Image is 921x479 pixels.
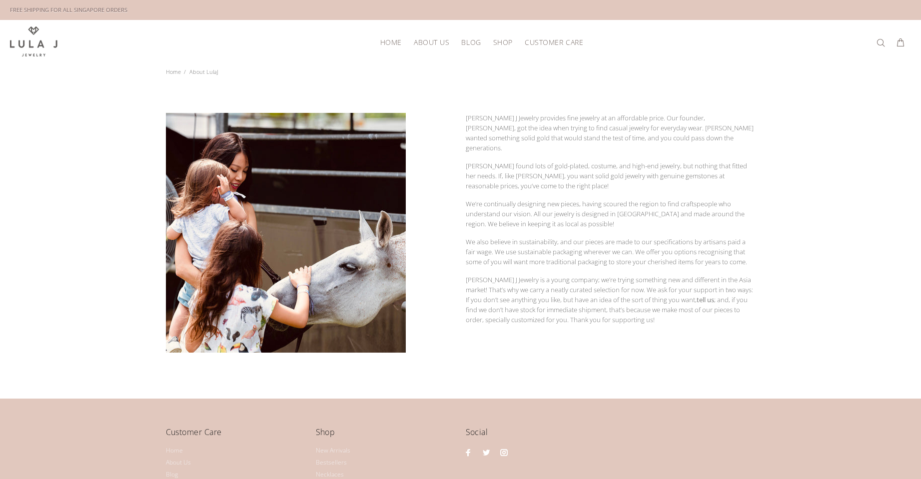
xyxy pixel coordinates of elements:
a: HOME [374,34,408,50]
div: FREE SHIPPING FOR ALL SINGAPORE ORDERS [10,4,127,15]
p: [PERSON_NAME] found lots of gold-plated, costume, and high-end jewelry, but nothing that fitted h... [466,161,756,191]
a: About Us [166,457,191,469]
a: New Arrivals [316,445,350,457]
h4: Customer Care [166,426,306,446]
a: Bestsellers [316,457,347,469]
a: CUSTOMER CARE [519,34,583,50]
span: BLOG [461,38,481,46]
span: CUSTOMER CARE [525,38,583,46]
h4: Social [466,426,756,446]
p: We also believe in sustainability, and our pieces are made to our specifications by artisans paid... [466,237,756,267]
span: SHOP [493,38,513,46]
a: ABOUT US [408,34,455,50]
a: BLOG [455,34,487,50]
h4: Shop [316,426,456,446]
a: Home [166,445,183,457]
p: [PERSON_NAME] J Jewelry is a young company; we’re trying something new and different in the Asia ... [466,275,756,325]
span: HOME [380,38,402,46]
a: tell us [697,295,714,304]
p: We’re continually designing new pieces, having scoured the region to find craftspeople who unders... [466,199,756,229]
p: [PERSON_NAME] J Jewelry provides fine jewelry at an affordable price. Our founder, [PERSON_NAME],... [466,113,756,153]
a: Home [166,68,181,75]
span: ABOUT US [414,38,449,46]
li: About LulaJ [184,65,221,79]
a: SHOP [487,34,519,50]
